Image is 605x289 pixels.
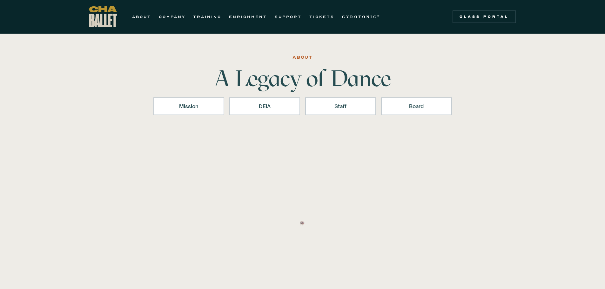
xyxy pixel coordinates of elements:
a: Mission [153,97,224,115]
a: GYROTONIC® [342,13,381,21]
a: Board [381,97,452,115]
a: TRAINING [193,13,221,21]
a: ABOUT [132,13,151,21]
div: Class Portal [456,14,512,19]
a: Class Portal [453,10,516,23]
div: Mission [162,102,216,110]
strong: GYROTONIC [342,15,377,19]
div: ABOUT [292,54,313,61]
div: DEIA [238,102,292,110]
a: COMPANY [159,13,185,21]
div: Board [389,102,444,110]
a: DEIA [229,97,300,115]
a: TICKETS [309,13,334,21]
sup: ® [377,14,381,17]
h1: A Legacy of Dance [204,67,402,90]
a: home [89,6,117,27]
div: Staff [313,102,368,110]
a: ENRICHMENT [229,13,267,21]
a: Staff [305,97,376,115]
a: SUPPORT [275,13,302,21]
